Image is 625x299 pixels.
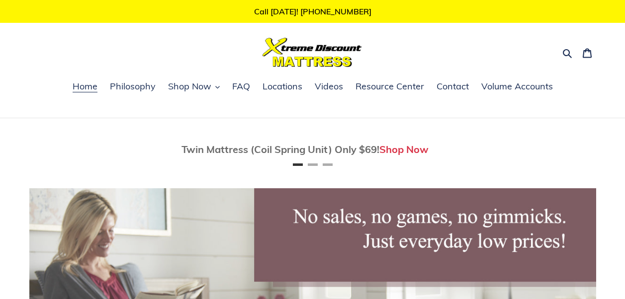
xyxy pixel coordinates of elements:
a: Philosophy [105,79,161,94]
span: Resource Center [356,80,424,92]
a: Resource Center [351,79,429,94]
span: Philosophy [110,80,156,92]
span: Volume Accounts [481,80,553,92]
a: Videos [310,79,348,94]
button: Page 1 [293,163,303,166]
button: Page 3 [323,163,333,166]
span: FAQ [232,80,250,92]
a: Home [68,79,102,94]
span: Shop Now [168,80,211,92]
span: Home [73,80,97,92]
a: Volume Accounts [476,79,558,94]
span: Locations [263,80,302,92]
a: Locations [258,79,307,94]
button: Shop Now [163,79,225,94]
img: Xtreme Discount Mattress [263,38,362,67]
a: FAQ [227,79,255,94]
span: Contact [437,80,469,92]
a: Shop Now [379,143,429,155]
span: Twin Mattress (Coil Spring Unit) Only $69! [181,143,379,155]
span: Videos [315,80,343,92]
a: Contact [432,79,474,94]
button: Page 2 [308,163,318,166]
